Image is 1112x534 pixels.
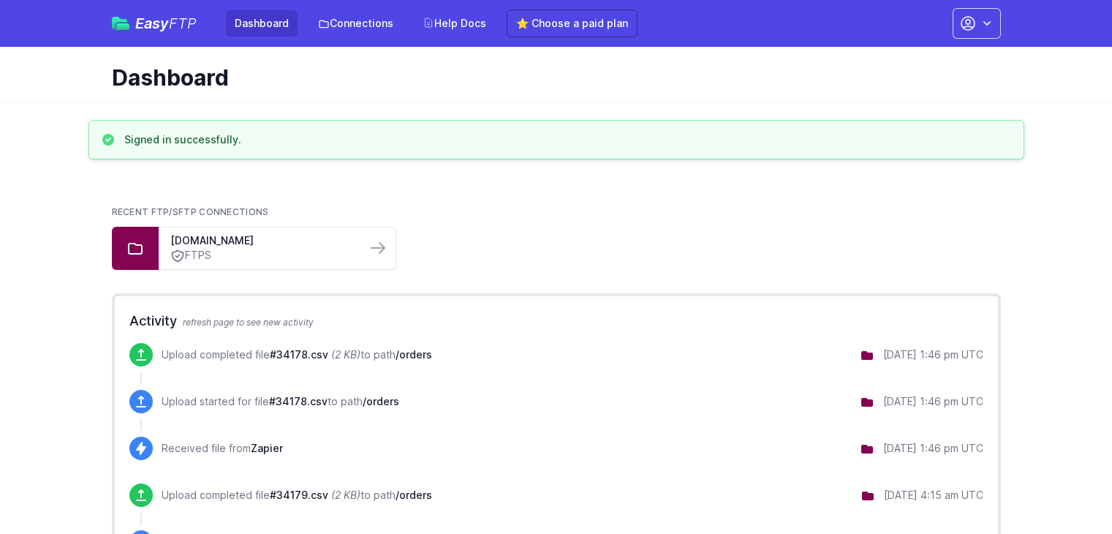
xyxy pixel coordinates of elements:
[226,10,298,37] a: Dashboard
[162,488,432,503] p: Upload completed file to path
[331,489,360,501] i: (2 KB)
[112,206,1001,218] h2: Recent FTP/SFTP Connections
[396,489,432,501] span: /orders
[251,442,283,454] span: Zapier
[363,395,399,407] span: /orders
[414,10,495,37] a: Help Docs
[162,347,432,362] p: Upload completed file to path
[112,64,989,91] h1: Dashboard
[270,348,328,361] span: #34178.csv
[112,17,129,30] img: easyftp_logo.png
[124,132,241,147] h3: Signed in successfully.
[269,395,328,407] span: #34178.csv
[129,311,983,331] h2: Activity
[135,16,197,31] span: Easy
[162,394,399,409] p: Upload started for file to path
[270,489,328,501] span: #34179.csv
[309,10,402,37] a: Connections
[883,441,983,456] div: [DATE] 1:46 pm UTC
[884,488,983,503] div: [DATE] 4:15 am UTC
[170,233,355,248] a: [DOMAIN_NAME]
[162,441,283,456] p: Received file from
[331,348,360,361] i: (2 KB)
[883,347,983,362] div: [DATE] 1:46 pm UTC
[170,248,355,263] a: FTPS
[112,16,197,31] a: EasyFTP
[169,15,197,32] span: FTP
[183,317,314,328] span: refresh page to see new activity
[396,348,432,361] span: /orders
[507,10,638,37] a: ⭐ Choose a paid plan
[883,394,983,409] div: [DATE] 1:46 pm UTC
